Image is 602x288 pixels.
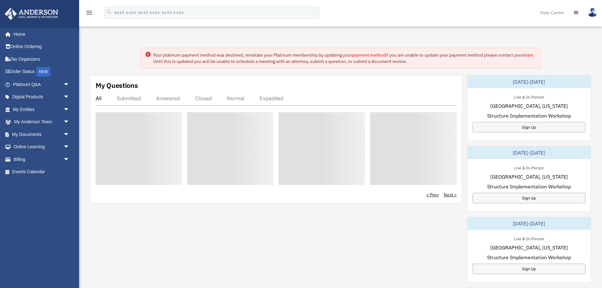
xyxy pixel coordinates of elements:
a: Sign Up [473,264,586,274]
span: arrow_drop_down [63,91,76,104]
a: My Documentsarrow_drop_down [4,128,79,141]
span: arrow_drop_down [63,116,76,129]
div: Answered [156,95,180,101]
a: payment method [352,52,386,58]
span: [GEOGRAPHIC_DATA], [US_STATE] [490,102,568,110]
div: Submitted [117,95,141,101]
div: Live & In-Person [509,93,549,100]
div: Closed [195,95,212,101]
span: arrow_drop_down [63,78,76,91]
div: NEW [36,67,50,77]
span: arrow_drop_down [63,128,76,141]
span: Structure Implementation Workshop [487,112,571,119]
span: [GEOGRAPHIC_DATA], [US_STATE] [490,173,568,181]
a: Next > [444,192,457,198]
a: Online Learningarrow_drop_down [4,141,79,153]
a: Tax Organizers [4,53,79,65]
a: Digital Productsarrow_drop_down [4,91,79,103]
div: Live & In-Person [509,235,549,242]
a: My Anderson Teamarrow_drop_down [4,116,79,128]
i: search [106,9,113,15]
a: Sign Up [473,122,586,132]
div: [DATE]-[DATE] [467,217,591,230]
a: Online Ordering [4,40,79,53]
div: Live & In-Person [509,164,549,171]
span: arrow_drop_down [63,103,76,116]
img: Anderson Advisors Platinum Portal [3,8,60,20]
div: Expedited [260,95,284,101]
a: Sign Up [473,193,586,203]
a: Home [4,28,76,40]
span: arrow_drop_down [63,153,76,166]
a: < Prev [426,192,439,198]
a: Order StatusNEW [4,65,79,78]
a: Events Calendar [4,166,79,178]
div: Your platinum payment method was declined, reinstate your Platinum membership by updating your if... [153,52,536,64]
a: menu [85,11,93,16]
span: Structure Implementation Workshop [487,254,571,261]
div: All [96,95,102,101]
a: Platinum Q&Aarrow_drop_down [4,78,79,91]
div: [DATE]-[DATE] [467,146,591,159]
div: Normal [227,95,244,101]
div: My Questions [96,81,138,90]
a: My Entitiesarrow_drop_down [4,103,79,116]
span: [GEOGRAPHIC_DATA], [US_STATE] [490,244,568,251]
span: arrow_drop_down [63,141,76,154]
span: Structure Implementation Workshop [487,183,571,190]
div: [DATE]-[DATE] [467,76,591,88]
a: Billingarrow_drop_down [4,153,79,166]
i: menu [85,9,93,16]
a: team [523,52,533,58]
img: User Pic [588,8,597,17]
